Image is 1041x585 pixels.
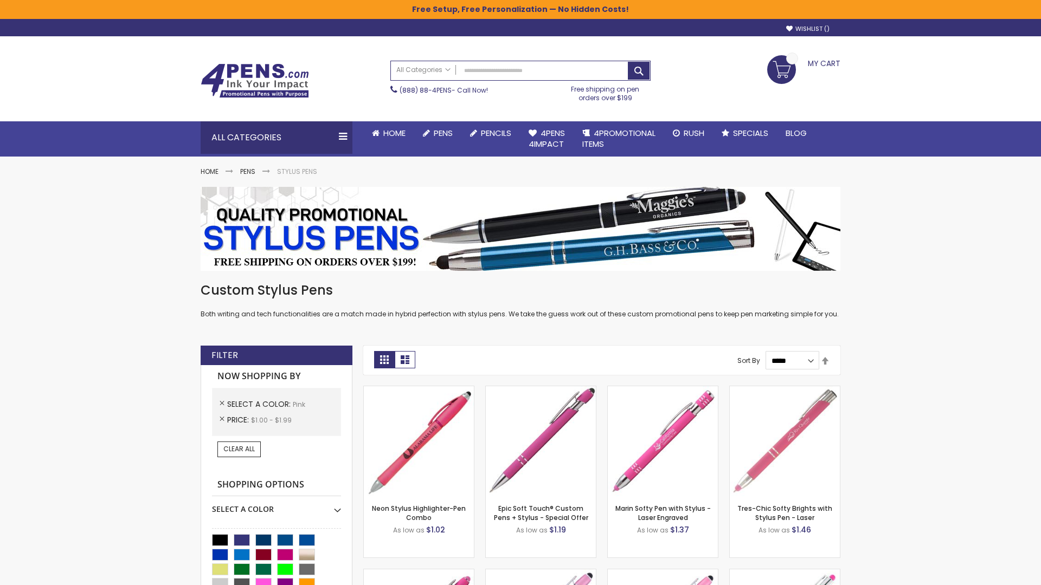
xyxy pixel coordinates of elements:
[227,399,293,409] span: Select A Color
[730,386,840,395] a: Tres-Chic Softy Brights with Stylus Pen - Laser-Pink
[486,569,596,578] a: Ellipse Stylus Pen - LaserMax-Pink
[217,441,261,457] a: Clear All
[786,25,830,33] a: Wishlist
[372,504,466,522] a: Neon Stylus Highlighter-Pen Combo
[293,400,305,409] span: Pink
[240,167,255,176] a: Pens
[393,525,425,535] span: As low as
[364,386,474,496] img: Neon Stylus Highlighter-Pen Combo-Pink
[664,121,713,145] a: Rush
[212,365,341,388] strong: Now Shopping by
[608,569,718,578] a: Ellipse Stylus Pen - ColorJet-Pink
[737,504,832,522] a: Tres-Chic Softy Brights with Stylus Pen - Laser
[684,127,704,139] span: Rush
[670,524,689,535] span: $1.37
[608,386,718,496] img: Marin Softy Pen with Stylus - Laser Engraved-Pink
[713,121,777,145] a: Specials
[400,86,488,95] span: - Call Now!
[574,121,664,157] a: 4PROMOTIONALITEMS
[277,167,317,176] strong: Stylus Pens
[396,66,451,74] span: All Categories
[733,127,768,139] span: Specials
[227,414,251,425] span: Price
[414,121,461,145] a: Pens
[223,444,255,453] span: Clear All
[201,282,840,299] h1: Custom Stylus Pens
[201,63,309,98] img: 4Pens Custom Pens and Promotional Products
[520,121,574,157] a: 4Pens4impact
[391,61,456,79] a: All Categories
[759,525,790,535] span: As low as
[494,504,588,522] a: Epic Soft Touch® Custom Pens + Stylus - Special Offer
[201,187,840,271] img: Stylus Pens
[251,415,292,425] span: $1.00 - $1.99
[211,349,238,361] strong: Filter
[549,524,566,535] span: $1.19
[434,127,453,139] span: Pens
[212,496,341,515] div: Select A Color
[201,282,840,319] div: Both writing and tech functionalities are a match made in hybrid perfection with stylus pens. We ...
[212,473,341,497] strong: Shopping Options
[201,167,219,176] a: Home
[637,525,669,535] span: As low as
[560,81,651,102] div: Free shipping on pen orders over $199
[400,86,452,95] a: (888) 88-4PENS
[582,127,656,149] span: 4PROMOTIONAL ITEMS
[730,386,840,496] img: Tres-Chic Softy Brights with Stylus Pen - Laser-Pink
[529,127,565,149] span: 4Pens 4impact
[486,386,596,496] img: 4P-MS8B-Pink
[363,121,414,145] a: Home
[364,569,474,578] a: Ellipse Softy Brights with Stylus Pen - Laser-Pink
[486,386,596,395] a: 4P-MS8B-Pink
[615,504,711,522] a: Marin Softy Pen with Stylus - Laser Engraved
[786,127,807,139] span: Blog
[737,356,760,365] label: Sort By
[792,524,811,535] span: $1.46
[383,127,406,139] span: Home
[426,524,445,535] span: $1.02
[364,386,474,395] a: Neon Stylus Highlighter-Pen Combo-Pink
[481,127,511,139] span: Pencils
[777,121,815,145] a: Blog
[461,121,520,145] a: Pencils
[608,386,718,395] a: Marin Softy Pen with Stylus - Laser Engraved-Pink
[374,351,395,368] strong: Grid
[516,525,548,535] span: As low as
[730,569,840,578] a: Tres-Chic Softy with Stylus Top Pen - ColorJet-Pink
[201,121,352,154] div: All Categories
